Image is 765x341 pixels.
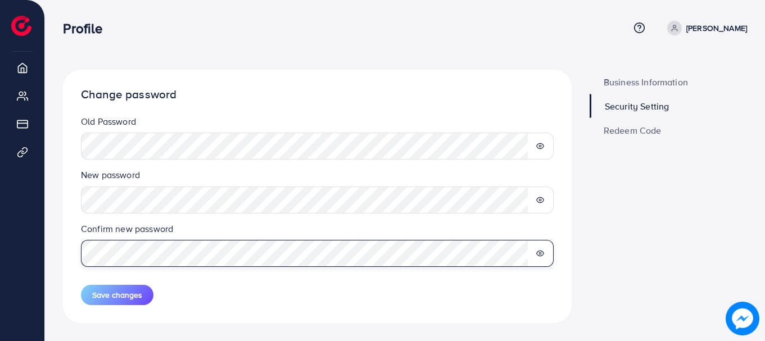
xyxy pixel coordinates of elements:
legend: New password [81,169,554,186]
legend: Confirm new password [81,222,554,240]
h1: Change password [81,88,554,102]
legend: Old Password [81,115,554,133]
h3: Profile [63,20,111,37]
span: Security Setting [605,102,669,111]
span: Save changes [92,289,142,301]
span: Redeem Code [604,126,662,135]
img: logo [11,16,31,36]
img: image [726,302,759,335]
a: [PERSON_NAME] [663,21,747,35]
button: Save changes [81,285,153,305]
p: [PERSON_NAME] [686,21,747,35]
span: Business Information [604,78,688,87]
